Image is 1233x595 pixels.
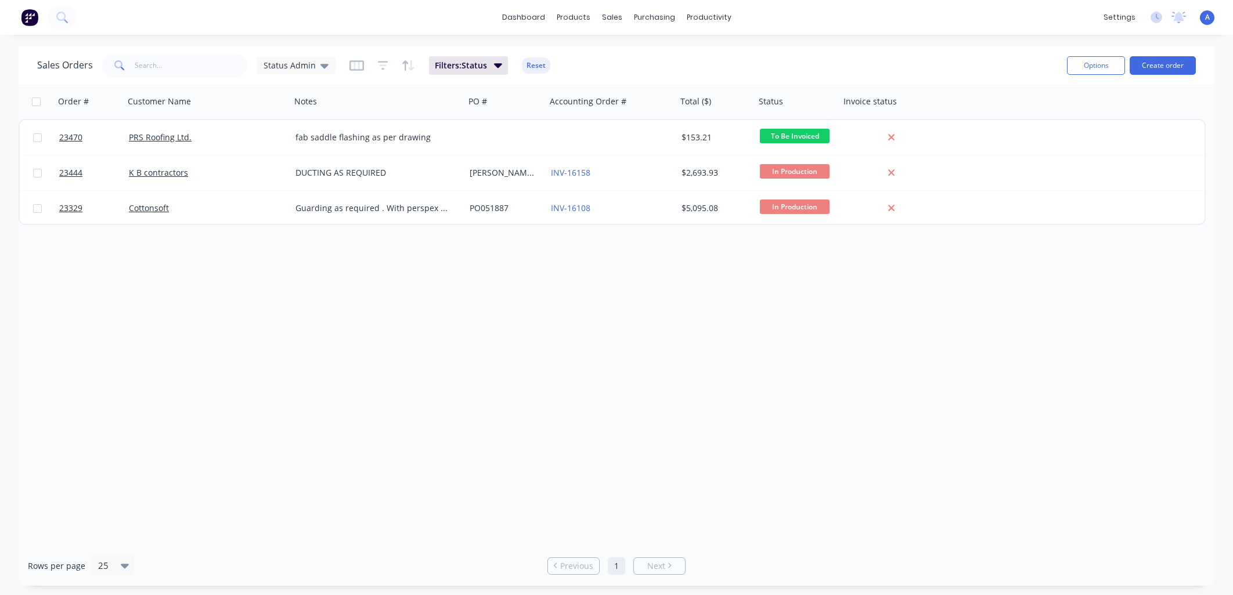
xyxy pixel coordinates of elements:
[28,560,85,572] span: Rows per page
[551,167,590,178] a: INV-16158
[295,132,452,143] div: fab saddle flashing as per drawing
[550,96,626,107] div: Accounting Order #
[468,96,487,107] div: PO #
[596,9,628,26] div: sales
[647,560,665,572] span: Next
[59,167,82,179] span: 23444
[59,155,129,190] a: 23444
[628,9,681,26] div: purchasing
[682,132,747,143] div: $153.21
[58,96,89,107] div: Order #
[128,96,191,107] div: Customer Name
[129,167,188,178] a: K B contractors
[264,59,316,71] span: Status Admin
[843,96,897,107] div: Invoice status
[295,167,452,179] div: DUCTING AS REQUIRED
[429,56,508,75] button: Filters:Status
[294,96,317,107] div: Notes
[496,9,551,26] a: dashboard
[760,164,830,179] span: In Production
[551,9,596,26] div: products
[470,202,538,214] div: PO051887
[760,199,830,214] span: In Production
[680,96,711,107] div: Total ($)
[681,9,737,26] div: productivity
[135,54,248,77] input: Search...
[1205,12,1210,23] span: A
[129,202,169,213] a: Cottonsoft
[295,202,452,214] div: Guarding as required . With perspex and powder coated
[634,560,685,572] a: Next page
[682,202,747,214] div: $5,095.08
[435,60,487,71] span: Filters: Status
[560,560,593,572] span: Previous
[543,557,690,575] ul: Pagination
[551,202,590,213] a: INV-16108
[37,60,93,71] h1: Sales Orders
[608,557,625,575] a: Page 1 is your current page
[759,96,783,107] div: Status
[59,202,82,214] span: 23329
[59,191,129,226] a: 23329
[129,132,192,143] a: PRS Roofing Ltd.
[760,129,830,143] span: To Be Invoiced
[59,132,82,143] span: 23470
[1130,56,1196,75] button: Create order
[470,167,538,179] div: [PERSON_NAME] concrete E/T 8693738
[1098,9,1141,26] div: settings
[682,167,747,179] div: $2,693.93
[548,560,599,572] a: Previous page
[1067,56,1125,75] button: Options
[522,57,550,74] button: Reset
[21,9,38,26] img: Factory
[59,120,129,155] a: 23470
